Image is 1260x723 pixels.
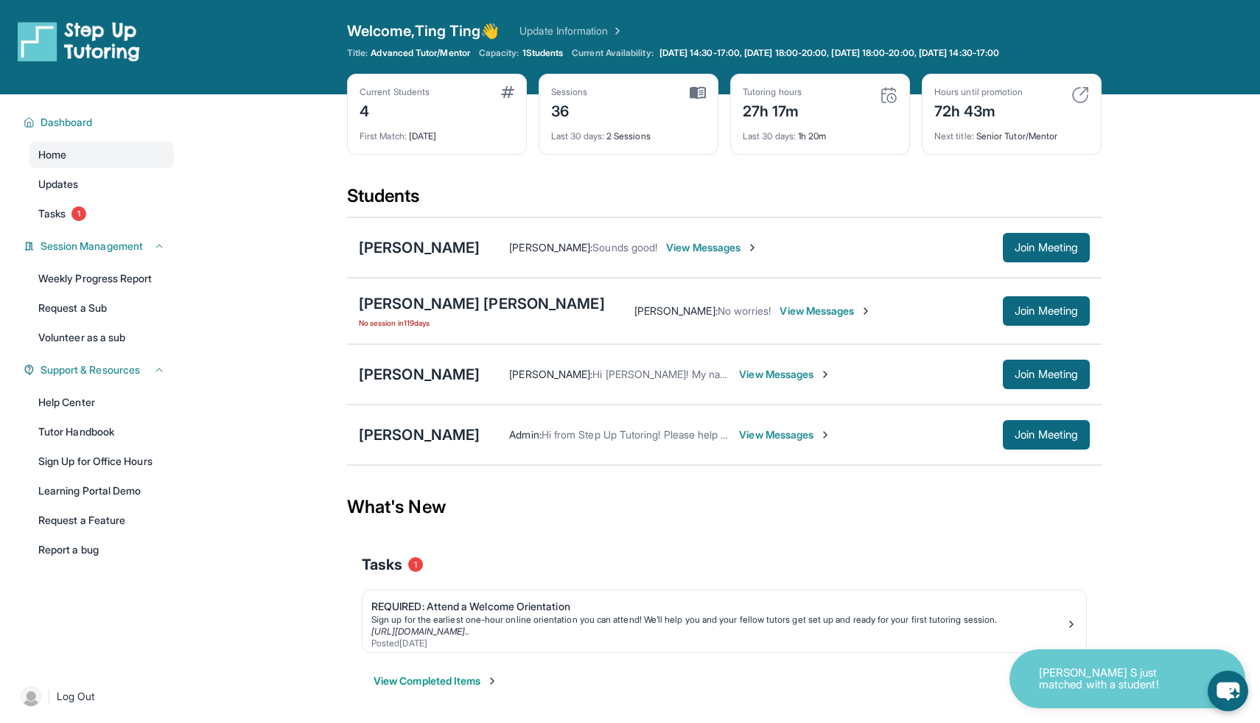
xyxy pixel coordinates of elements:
[359,237,480,258] div: [PERSON_NAME]
[551,122,706,142] div: 2 Sessions
[18,21,140,62] img: logo
[572,47,653,59] span: Current Availability:
[347,184,1102,217] div: Students
[347,21,499,41] span: Welcome, Ting Ting 👋
[71,206,86,221] span: 1
[57,689,95,704] span: Log Out
[509,428,541,441] span: Admin :
[880,86,897,104] img: card
[360,122,514,142] div: [DATE]
[522,47,564,59] span: 1 Students
[41,239,143,254] span: Session Management
[360,86,430,98] div: Current Students
[1208,671,1248,711] button: chat-button
[35,239,165,254] button: Session Management
[1015,430,1078,439] span: Join Meeting
[739,427,831,442] span: View Messages
[363,590,1086,652] a: REQUIRED: Attend a Welcome OrientationSign up for the earliest one-hour online orientation you ca...
[509,241,592,254] span: [PERSON_NAME] :
[634,304,718,317] span: [PERSON_NAME] :
[38,177,79,192] span: Updates
[1003,360,1090,389] button: Join Meeting
[38,206,66,221] span: Tasks
[371,614,1065,626] div: Sign up for the earliest one-hour online orientation you can attend! We’ll help you and your fell...
[29,507,174,534] a: Request a Feature
[690,86,706,99] img: card
[519,24,623,38] a: Update Information
[41,363,140,377] span: Support & Resources
[659,47,999,59] span: [DATE] 14:30-17:00, [DATE] 18:00-20:00, [DATE] 18:00-20:00, [DATE] 14:30-17:00
[29,142,174,168] a: Home
[29,200,174,227] a: Tasks1
[666,240,758,255] span: View Messages
[29,171,174,198] a: Updates
[860,305,872,317] img: Chevron-Right
[359,317,605,329] span: No session in 119 days
[1015,370,1078,379] span: Join Meeting
[551,130,604,142] span: Last 30 days :
[1039,667,1186,691] p: [PERSON_NAME] S just matched with a student!
[1003,296,1090,326] button: Join Meeting
[1015,243,1078,252] span: Join Meeting
[371,599,1065,614] div: REQUIRED: Attend a Welcome Orientation
[35,363,165,377] button: Support & Resources
[819,369,831,380] img: Chevron-Right
[47,688,51,705] span: |
[718,304,771,317] span: No worries!
[371,638,1065,649] div: Posted [DATE]
[743,122,897,142] div: 1h 20m
[41,115,93,130] span: Dashboard
[29,265,174,292] a: Weekly Progress Report
[360,98,430,122] div: 4
[29,389,174,416] a: Help Center
[501,86,514,98] img: card
[1015,307,1078,315] span: Join Meeting
[780,304,872,318] span: View Messages
[29,537,174,563] a: Report a bug
[29,295,174,321] a: Request a Sub
[934,98,1023,122] div: 72h 43m
[1003,233,1090,262] button: Join Meeting
[743,98,802,122] div: 27h 17m
[609,24,623,38] img: Chevron Right
[592,241,657,254] span: Sounds good!
[362,554,402,575] span: Tasks
[15,680,174,713] a: |Log Out
[360,130,407,142] span: First Match :
[551,86,588,98] div: Sessions
[551,98,588,122] div: 36
[934,130,974,142] span: Next title :
[1071,86,1089,104] img: card
[359,293,605,314] div: [PERSON_NAME] [PERSON_NAME]
[29,448,174,475] a: Sign Up for Office Hours
[934,122,1089,142] div: Senior Tutor/Mentor
[819,429,831,441] img: Chevron-Right
[408,557,423,572] span: 1
[29,419,174,445] a: Tutor Handbook
[509,368,592,380] span: [PERSON_NAME] :
[934,86,1023,98] div: Hours until promotion
[371,47,469,59] span: Advanced Tutor/Mentor
[29,324,174,351] a: Volunteer as a sub
[743,130,796,142] span: Last 30 days :
[38,147,66,162] span: Home
[371,626,469,637] a: [URL][DOMAIN_NAME]..
[739,367,831,382] span: View Messages
[21,686,41,707] img: user-img
[746,242,758,254] img: Chevron-Right
[35,115,165,130] button: Dashboard
[347,475,1102,539] div: What's New
[29,478,174,504] a: Learning Portal Demo
[347,47,368,59] span: Title:
[374,674,498,688] button: View Completed Items
[743,86,802,98] div: Tutoring hours
[657,47,1002,59] a: [DATE] 14:30-17:00, [DATE] 18:00-20:00, [DATE] 18:00-20:00, [DATE] 14:30-17:00
[359,364,480,385] div: [PERSON_NAME]
[479,47,519,59] span: Capacity:
[359,425,480,445] div: [PERSON_NAME]
[1003,420,1090,450] button: Join Meeting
